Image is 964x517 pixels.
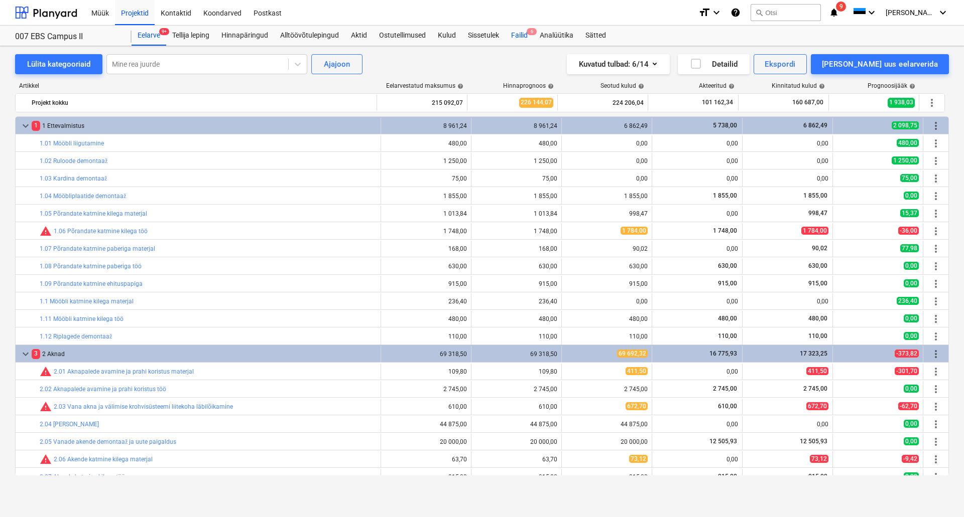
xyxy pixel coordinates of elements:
a: 2.05 Vanade akende demontaaž ja uute paigaldus [40,438,176,445]
div: Ekspordi [765,58,795,71]
span: 915,00 [807,473,828,480]
span: 630,00 [717,262,738,269]
span: 0,00 [904,279,919,287]
span: 2 745,00 [802,385,828,392]
a: 2.02 Aknapalede avamine ja prahi koristus töö [40,386,166,393]
div: 168,00 [475,245,557,252]
span: 5 738,00 [712,122,738,129]
div: Prognoosijääk [868,82,915,89]
a: 2.04 [PERSON_NAME] [40,421,99,428]
a: 1.05 Põrandate katmine kilega materjal [40,210,147,217]
span: 0,00 [904,420,919,428]
span: Rohkem tegevusi [930,383,942,395]
span: Seotud kulud ületavad prognoosi [40,401,52,413]
div: 630,00 [385,263,467,270]
div: Kinnitatud kulud [772,82,825,89]
a: 1.06 Põrandate katmine kilega töö [54,228,148,235]
span: 0,00 [904,314,919,322]
div: 2 745,00 [566,386,648,393]
div: 1 855,00 [385,193,467,200]
span: Rohkem tegevusi [930,401,942,413]
span: -9,42 [902,455,919,463]
div: 480,00 [385,140,467,147]
span: 1 855,00 [712,192,738,199]
span: 1 784,00 [801,227,828,235]
div: 0,00 [566,175,648,182]
span: 3 [32,349,40,359]
a: Ostutellimused [373,26,432,46]
a: Sätted [579,26,612,46]
div: 6 862,49 [566,122,648,129]
div: 630,00 [566,263,648,270]
span: 16 775,93 [708,350,738,357]
div: Projekt kokku [32,95,373,111]
span: help [907,83,915,89]
a: Tellija leping [166,26,215,46]
a: 1.04 Mööbliplaatide demontaaž [40,193,126,200]
div: 2 745,00 [475,386,557,393]
a: Hinnapäringud [215,26,274,46]
div: 610,00 [475,403,557,410]
button: [PERSON_NAME] uus eelarverida [811,54,949,74]
div: 1 748,00 [475,228,557,235]
div: 1 013,84 [385,210,467,217]
div: 0,00 [566,140,648,147]
span: Rohkem tegevusi [930,243,942,255]
a: 1.03 Kardina demontaaž [40,175,107,182]
span: Seotud kulud ületavad prognoosi [40,453,52,465]
span: 480,00 [897,139,919,147]
div: 0,00 [656,140,738,147]
div: 915,00 [475,280,557,287]
div: 0,00 [747,175,828,182]
div: 236,40 [385,298,467,305]
div: 110,00 [385,333,467,340]
button: Ekspordi [754,54,806,74]
span: 0,00 [904,192,919,200]
span: 6 862,49 [802,122,828,129]
button: Ajajoon [311,54,363,74]
a: 1.07 Põrandate katmine paberiga materjal [40,245,155,252]
div: 480,00 [385,315,467,322]
span: 610,00 [717,403,738,410]
a: Failid6 [505,26,534,46]
a: 1.08 Põrandate katmine paberiga töö [40,263,142,270]
a: 1.09 Põrandate katmine ehituspapiga [40,280,143,287]
span: 915,00 [717,280,738,287]
span: Rohkem tegevusi [930,295,942,307]
div: 90,02 [566,245,648,252]
button: Detailid [678,54,750,74]
span: Rohkem tegevusi [930,137,942,149]
div: 0,00 [747,421,828,428]
div: Hinnaprognoos [503,82,554,89]
span: 2 098,75 [892,121,919,129]
div: 20 000,00 [566,438,648,445]
div: 915,00 [385,473,467,480]
div: 0,00 [656,368,738,375]
span: 411,50 [806,367,828,375]
span: Rohkem tegevusi [930,436,942,448]
a: Alltöövõtulepingud [274,26,345,46]
span: 1 855,00 [802,192,828,199]
span: keyboard_arrow_down [20,348,32,360]
span: 110,00 [807,332,828,339]
div: Analüütika [534,26,579,46]
div: 630,00 [475,263,557,270]
div: 1 250,00 [475,157,557,164]
a: Sissetulek [462,26,505,46]
div: 0,00 [656,175,738,182]
div: 168,00 [385,245,467,252]
div: 44 875,00 [385,421,467,428]
div: 2 745,00 [385,386,467,393]
div: Eelarve [132,26,166,46]
span: Rohkem tegevusi [930,225,942,237]
div: 0,00 [656,157,738,164]
div: 215 092,07 [381,95,463,111]
div: 480,00 [475,315,557,322]
div: 1 Ettevalmistus [32,118,377,134]
span: 236,40 [897,297,919,305]
span: Rohkem tegevusi [930,366,942,378]
span: 12 505,93 [799,438,828,445]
